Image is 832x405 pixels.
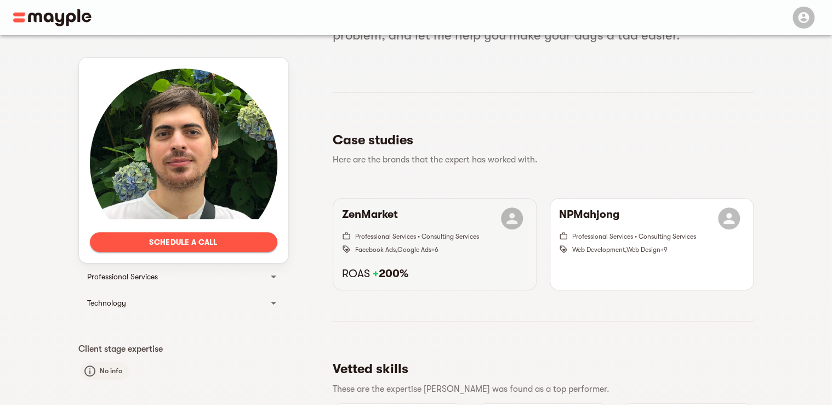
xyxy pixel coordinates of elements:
[78,290,289,316] div: Technology
[550,199,753,290] button: NPMahjongProfessional Services • Consulting ServicesWeb Development,Web Design+9
[87,296,260,310] div: Technology
[93,364,129,378] span: No info
[786,12,819,21] span: Menu
[373,267,408,280] strong: 200%
[373,267,379,280] span: +
[333,153,745,166] p: Here are the brands that the expert has worked with.
[90,232,277,252] button: Schedule a call
[78,342,289,356] p: Client stage expertise
[333,199,536,290] button: ZenMarketProfessional Services • Consulting ServicesFacebook Ads,Google Ads+6ROAS +200%
[397,246,431,254] span: Google Ads
[355,246,397,254] span: Facebook Ads ,
[626,246,660,254] span: Web Design
[13,9,92,26] img: Main logo
[333,360,745,378] h5: Vetted skills
[78,263,289,290] div: Professional Services
[342,267,527,281] h6: ROAS
[572,233,696,240] span: Professional Services • Consulting Services
[660,246,668,254] span: + 9
[559,207,619,229] h6: NPMahjong
[99,235,269,249] span: Schedule a call
[355,233,479,240] span: Professional Services • Consulting Services
[333,383,745,396] p: These are the expertise [PERSON_NAME] was found as a top performer.
[431,246,438,254] span: + 6
[333,131,745,149] h5: Case studies
[87,270,260,283] div: Professional Services
[572,246,626,254] span: Web Development ,
[342,207,398,229] h6: ZenMarket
